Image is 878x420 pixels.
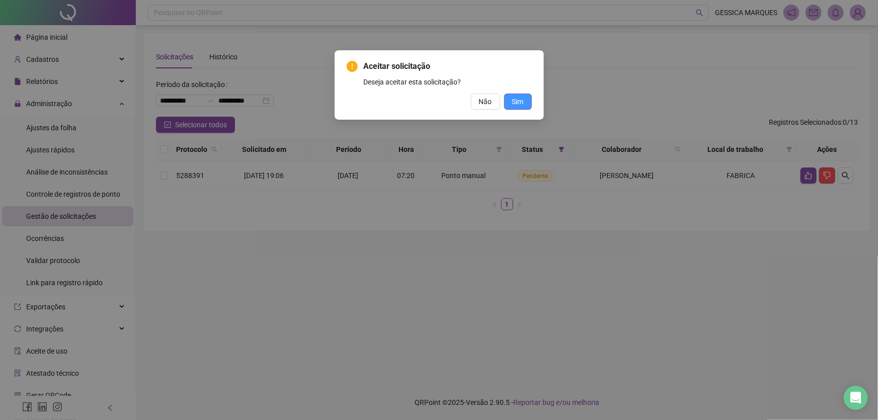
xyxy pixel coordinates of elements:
span: Aceitar solicitação [364,60,532,72]
div: Deseja aceitar esta solicitação? [364,76,532,88]
button: Não [471,94,500,110]
span: Não [479,96,492,107]
button: Sim [504,94,532,110]
div: Open Intercom Messenger [844,386,868,410]
span: Sim [512,96,524,107]
span: exclamation-circle [347,61,358,72]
